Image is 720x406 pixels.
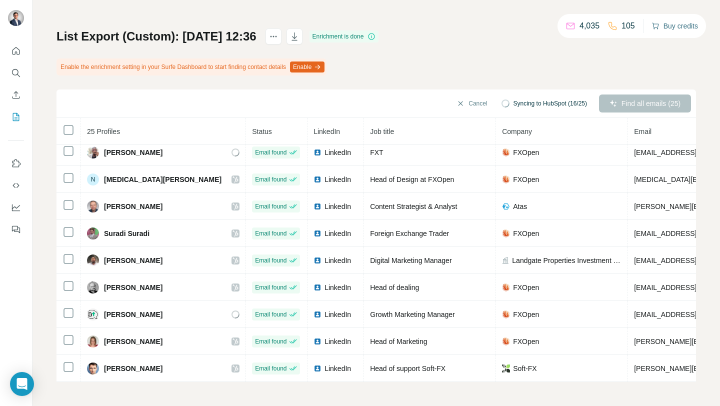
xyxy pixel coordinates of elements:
[87,308,99,320] img: Avatar
[370,256,451,264] span: Digital Marketing Manager
[104,336,162,346] span: [PERSON_NAME]
[8,86,24,104] button: Enrich CSV
[8,108,24,126] button: My lists
[104,228,149,238] span: Suradi Suradi
[502,283,510,291] img: company-logo
[255,202,286,211] span: Email found
[104,363,162,373] span: [PERSON_NAME]
[8,42,24,60] button: Quick start
[255,175,286,184] span: Email found
[502,337,510,345] img: company-logo
[513,147,539,157] span: FXOpen
[324,228,351,238] span: LinkedIn
[513,99,587,108] span: Syncing to HubSpot (16/25)
[324,309,351,319] span: LinkedIn
[313,127,340,135] span: LinkedIn
[309,30,379,42] div: Enrichment is done
[87,362,99,374] img: Avatar
[104,255,162,265] span: [PERSON_NAME]
[370,283,419,291] span: Head of dealing
[313,256,321,264] img: LinkedIn logo
[513,201,527,211] span: Atas
[324,174,351,184] span: LinkedIn
[502,229,510,237] img: company-logo
[255,337,286,346] span: Email found
[8,154,24,172] button: Use Surfe on LinkedIn
[87,254,99,266] img: Avatar
[104,201,162,211] span: [PERSON_NAME]
[634,127,651,135] span: Email
[313,148,321,156] img: LinkedIn logo
[265,28,281,44] button: actions
[255,283,286,292] span: Email found
[8,176,24,194] button: Use Surfe API
[502,202,510,210] img: company-logo
[502,310,510,318] img: company-logo
[370,175,454,183] span: Head of Design at FXOpen
[324,336,351,346] span: LinkedIn
[104,174,221,184] span: [MEDICAL_DATA][PERSON_NAME]
[513,282,539,292] span: FXOpen
[370,337,427,345] span: Head of Marketing
[252,127,272,135] span: Status
[255,256,286,265] span: Email found
[8,64,24,82] button: Search
[313,283,321,291] img: LinkedIn logo
[87,200,99,212] img: Avatar
[513,228,539,238] span: FXOpen
[313,364,321,372] img: LinkedIn logo
[513,309,539,319] span: FXOpen
[370,127,394,135] span: Job title
[513,174,539,184] span: FXOpen
[104,147,162,157] span: [PERSON_NAME]
[502,364,510,372] img: company-logo
[502,148,510,156] img: company-logo
[502,175,510,183] img: company-logo
[370,229,449,237] span: Foreign Exchange Trader
[8,198,24,216] button: Dashboard
[651,19,698,33] button: Buy credits
[255,148,286,157] span: Email found
[87,335,99,347] img: Avatar
[87,127,120,135] span: 25 Profiles
[255,229,286,238] span: Email found
[324,255,351,265] span: LinkedIn
[290,61,324,72] button: Enable
[56,28,256,44] h1: List Export (Custom): [DATE] 12:36
[370,202,457,210] span: Content Strategist & Analyst
[513,363,536,373] span: Soft-FX
[502,127,532,135] span: Company
[512,255,621,265] span: Landgate Properties Investment Limited
[324,201,351,211] span: LinkedIn
[104,282,162,292] span: [PERSON_NAME]
[8,10,24,26] img: Avatar
[370,148,383,156] span: FXT
[87,146,99,158] img: Avatar
[324,282,351,292] span: LinkedIn
[513,336,539,346] span: FXOpen
[449,94,494,112] button: Cancel
[255,364,286,373] span: Email found
[255,310,286,319] span: Email found
[324,147,351,157] span: LinkedIn
[87,173,99,185] div: N
[313,337,321,345] img: LinkedIn logo
[313,310,321,318] img: LinkedIn logo
[370,310,455,318] span: Growth Marketing Manager
[621,20,635,32] p: 105
[370,364,445,372] span: Head of support Soft-FX
[56,58,326,75] div: Enable the enrichment setting in your Surfe Dashboard to start finding contact details
[8,220,24,238] button: Feedback
[313,202,321,210] img: LinkedIn logo
[313,175,321,183] img: LinkedIn logo
[579,20,599,32] p: 4,035
[313,229,321,237] img: LinkedIn logo
[87,281,99,293] img: Avatar
[324,363,351,373] span: LinkedIn
[87,227,99,239] img: Avatar
[104,309,162,319] span: [PERSON_NAME]
[10,372,34,396] div: Open Intercom Messenger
